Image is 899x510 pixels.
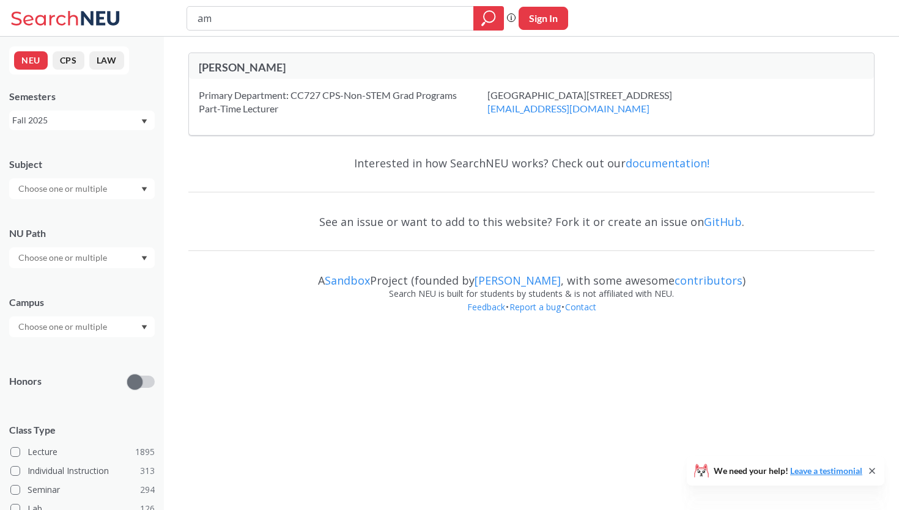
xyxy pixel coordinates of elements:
button: NEU [14,51,48,70]
div: Fall 2025 [12,114,140,127]
div: See an issue or want to add to this website? Fork it or create an issue on . [188,204,875,239]
label: Individual Instruction [10,463,155,479]
div: Primary Department: CC727 CPS-Non-STEM Grad Programs Part-Time Lecturer [199,89,487,115]
input: Choose one or multiple [12,319,115,334]
span: 1895 [135,445,155,459]
a: Contact [564,301,597,313]
button: LAW [89,51,124,70]
svg: Dropdown arrow [141,256,147,261]
a: Feedback [467,301,506,313]
div: Dropdown arrow [9,178,155,199]
a: Report a bug [509,301,561,313]
div: Semesters [9,90,155,103]
input: Choose one or multiple [12,181,115,196]
a: [PERSON_NAME] [475,273,561,288]
span: 294 [140,483,155,497]
div: [PERSON_NAME] [199,60,531,74]
a: documentation! [626,156,709,170]
span: We need your help! [714,467,862,475]
svg: Dropdown arrow [141,119,147,124]
label: Lecture [10,444,155,460]
div: NU Path [9,227,155,240]
span: 313 [140,464,155,478]
svg: magnifying glass [481,10,496,27]
a: contributors [675,273,742,288]
a: GitHub [704,214,742,229]
div: Campus [9,296,155,309]
div: A Project (founded by , with some awesome ) [188,263,875,287]
input: Choose one or multiple [12,250,115,265]
svg: Dropdown arrow [141,187,147,192]
input: Class, professor, course number, "phrase" [196,8,465,29]
div: Fall 2025Dropdown arrow [9,111,155,130]
div: Interested in how SearchNEU works? Check out our [188,145,875,181]
div: magnifying glass [473,6,504,31]
a: [EMAIL_ADDRESS][DOMAIN_NAME] [487,103,649,114]
div: Dropdown arrow [9,316,155,337]
a: Sandbox [325,273,370,288]
button: Sign In [519,7,568,30]
span: Class Type [9,423,155,437]
label: Seminar [10,482,155,498]
div: Search NEU is built for students by students & is not affiliated with NEU. [188,287,875,301]
a: Leave a testimonial [790,465,862,476]
svg: Dropdown arrow [141,325,147,330]
p: Honors [9,374,42,388]
div: Subject [9,158,155,171]
button: CPS [53,51,84,70]
div: [GEOGRAPHIC_DATA][STREET_ADDRESS] [487,89,703,115]
div: Dropdown arrow [9,247,155,268]
div: • • [188,301,875,332]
